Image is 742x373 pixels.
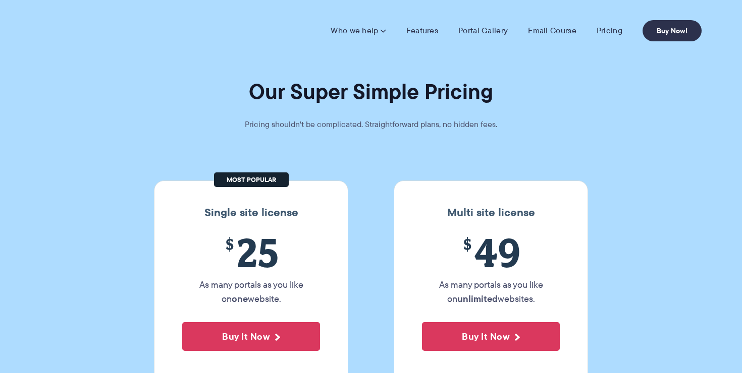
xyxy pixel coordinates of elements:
[422,322,560,351] button: Buy It Now
[422,278,560,306] p: As many portals as you like on websites.
[331,26,386,36] a: Who we help
[422,229,560,275] span: 49
[165,206,338,219] h3: Single site license
[528,26,576,36] a: Email Course
[458,26,508,36] a: Portal Gallery
[182,278,320,306] p: As many portals as you like on website.
[220,117,522,132] p: Pricing shouldn't be complicated. Straightforward plans, no hidden fees.
[232,292,248,305] strong: one
[406,26,438,36] a: Features
[182,322,320,351] button: Buy It Now
[643,20,702,41] a: Buy Now!
[404,206,577,219] h3: Multi site license
[457,292,498,305] strong: unlimited
[597,26,622,36] a: Pricing
[182,229,320,275] span: 25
